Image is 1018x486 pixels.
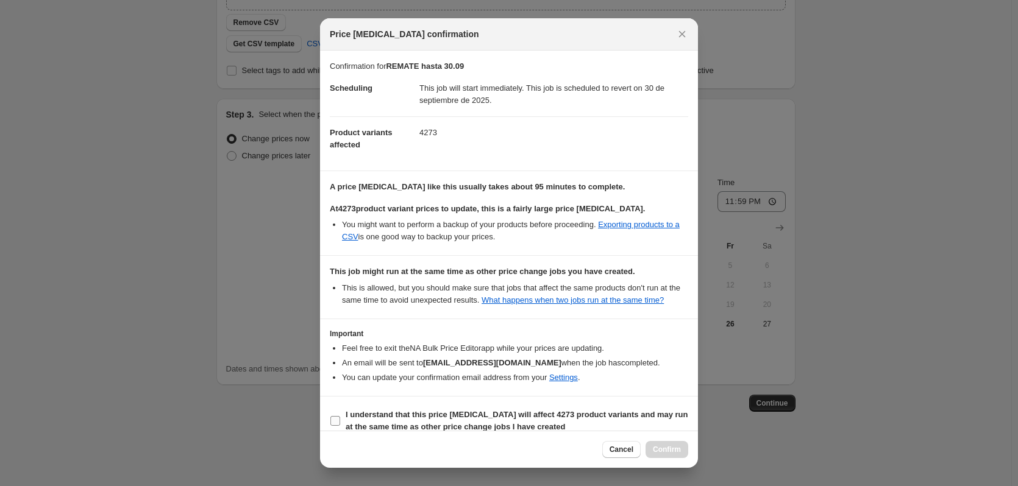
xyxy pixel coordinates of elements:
b: A price [MEDICAL_DATA] like this usually takes about 95 minutes to complete. [330,182,625,191]
b: This job might run at the same time as other price change jobs you have created. [330,267,635,276]
li: You can update your confirmation email address from your . [342,372,688,384]
p: Confirmation for [330,60,688,72]
b: [EMAIL_ADDRESS][DOMAIN_NAME] [423,358,561,367]
a: Exporting products to a CSV [342,220,680,241]
b: At 4273 product variant prices to update, this is a fairly large price [MEDICAL_DATA]. [330,204,645,213]
li: You might want to perform a backup of your products before proceeding. is one good way to backup ... [342,219,688,243]
span: Product variants affected [330,128,393,149]
dd: This job will start immediately. This job is scheduled to revert on 30 de septiembre de 2025. [419,72,688,116]
a: What happens when two jobs run at the same time? [482,295,664,305]
h3: Important [330,329,688,339]
b: I understand that this price [MEDICAL_DATA] will affect 4273 product variants and may run at the ... [346,410,688,431]
li: An email will be sent to when the job has completed . [342,357,688,369]
span: Scheduling [330,83,372,93]
li: Feel free to exit the NA Bulk Price Editor app while your prices are updating. [342,342,688,354]
a: Settings [549,373,578,382]
button: Close [674,26,691,43]
b: REMATE hasta 30.09 [386,62,464,71]
span: Price [MEDICAL_DATA] confirmation [330,28,479,40]
span: Cancel [610,445,633,454]
li: This is allowed, but you should make sure that jobs that affect the same products don ' t run at ... [342,282,688,306]
button: Cancel [602,441,641,458]
dd: 4273 [419,116,688,149]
